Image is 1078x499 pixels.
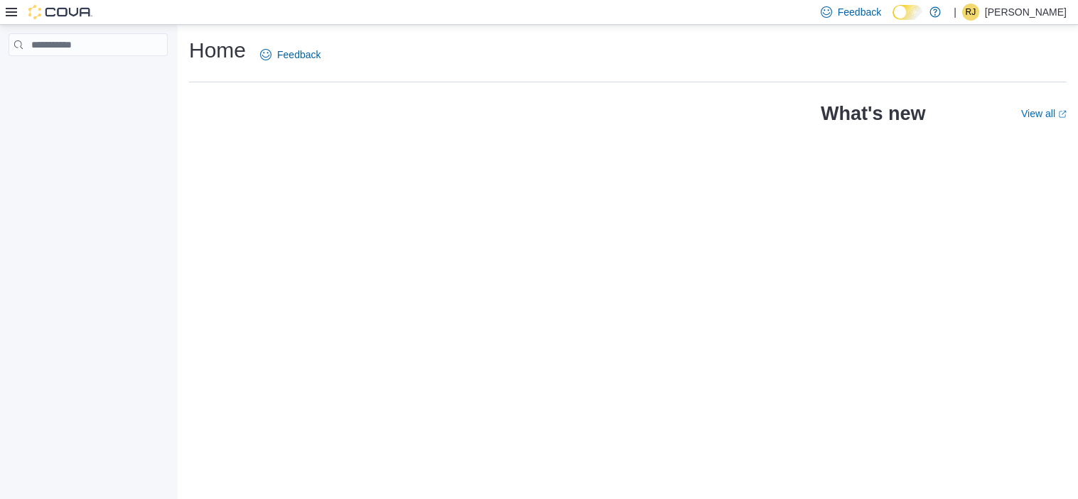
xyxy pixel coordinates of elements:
[954,4,956,21] p: |
[9,59,168,93] nav: Complex example
[277,48,320,62] span: Feedback
[893,20,893,21] span: Dark Mode
[966,4,976,21] span: RJ
[838,5,881,19] span: Feedback
[962,4,979,21] div: Rebecca Jackson
[1021,108,1067,119] a: View allExternal link
[28,5,92,19] img: Cova
[254,40,326,69] a: Feedback
[985,4,1067,21] p: [PERSON_NAME]
[1058,110,1067,119] svg: External link
[821,102,925,125] h2: What's new
[189,36,246,65] h1: Home
[893,5,922,20] input: Dark Mode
